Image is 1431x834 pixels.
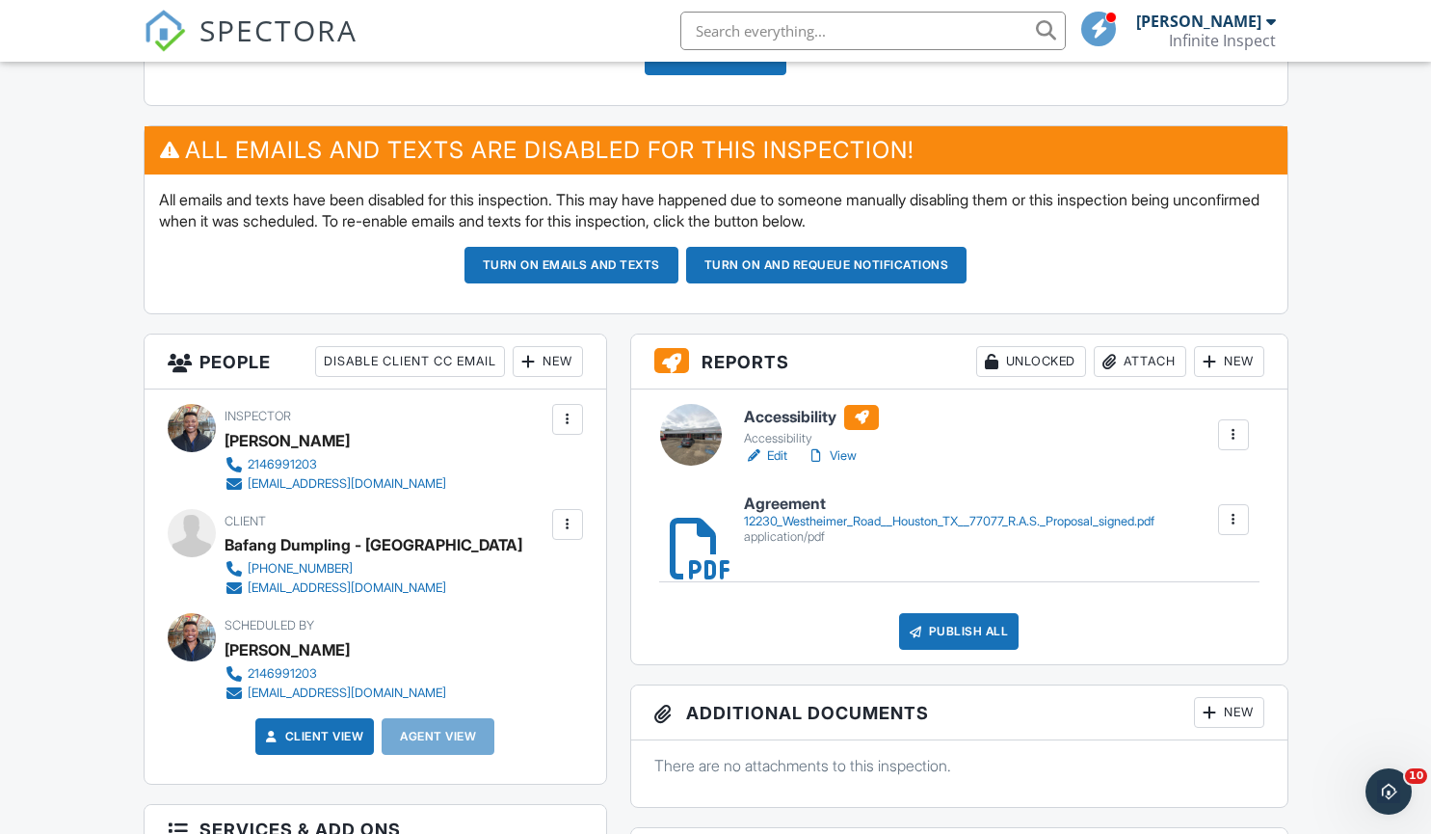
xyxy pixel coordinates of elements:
a: View [807,446,857,466]
p: All emails and texts have been disabled for this inspection. This may have happened due to someon... [159,189,1273,232]
a: [EMAIL_ADDRESS][DOMAIN_NAME] [225,684,446,703]
a: Client View [262,727,364,746]
div: [PERSON_NAME] [225,426,350,455]
div: [EMAIL_ADDRESS][DOMAIN_NAME] [248,476,446,492]
a: 2146991203 [225,664,446,684]
div: Attach [1094,346,1186,377]
div: New [1194,346,1264,377]
div: Accessibility [744,431,879,446]
a: [PHONE_NUMBER] [225,559,507,578]
div: 2146991203 [248,457,317,472]
div: [EMAIL_ADDRESS][DOMAIN_NAME] [248,580,446,596]
a: [EMAIL_ADDRESS][DOMAIN_NAME] [225,474,446,494]
div: Infinite Inspect [1169,31,1276,50]
input: Search everything... [680,12,1066,50]
span: SPECTORA [199,10,358,50]
div: Bafang Dumpling - [GEOGRAPHIC_DATA] [225,530,522,559]
a: SPECTORA [144,26,358,67]
h3: Additional Documents [631,686,1287,740]
div: Publish All [899,613,1020,650]
div: Unlocked [976,346,1086,377]
h3: Reports [631,335,1287,390]
span: 10 [1405,768,1427,784]
button: Turn on emails and texts [464,247,678,283]
div: Disable Client CC Email [315,346,505,377]
iframe: Intercom live chat [1365,768,1412,815]
div: New [1194,697,1264,728]
a: 2146991203 [225,455,446,474]
h6: Accessibility [744,405,879,430]
h3: People [145,335,606,390]
span: Inspector [225,409,291,423]
div: application/pdf [744,529,1154,545]
div: [PERSON_NAME] [1136,12,1261,31]
a: [EMAIL_ADDRESS][DOMAIN_NAME] [225,578,507,598]
div: [PHONE_NUMBER] [248,561,353,577]
div: New [513,346,583,377]
span: Client [225,514,266,528]
p: There are no attachments to this inspection. [654,755,1264,776]
h3: All emails and texts are disabled for this inspection! [145,126,1287,174]
div: [EMAIL_ADDRESS][DOMAIN_NAME] [248,686,446,701]
a: Accessibility Accessibility [744,405,879,447]
span: Scheduled By [225,618,314,632]
a: Edit [744,446,787,466]
h6: Agreement [744,496,1154,513]
a: Agreement 12230_Westheimer_Road__Houston_TX__77077_R.A.S._Proposal_signed.pdf application/pdf [744,496,1154,545]
button: Turn on and Requeue Notifications [686,247,967,283]
div: [PERSON_NAME] [225,635,350,664]
div: 2146991203 [248,666,317,682]
img: The Best Home Inspection Software - Spectora [144,10,186,52]
div: 12230_Westheimer_Road__Houston_TX__77077_R.A.S._Proposal_signed.pdf [744,514,1154,529]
